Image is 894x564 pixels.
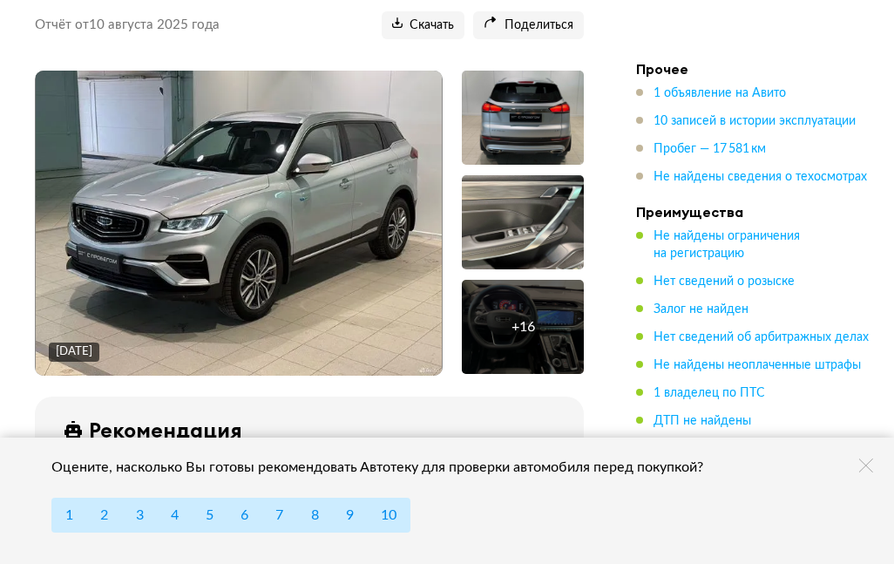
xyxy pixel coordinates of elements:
span: 8 [311,508,319,522]
span: 7 [275,508,283,522]
span: Нет сведений об арбитражных делах [654,331,869,343]
button: 3 [121,498,157,533]
span: 9 [346,508,354,522]
span: 1 [65,508,73,522]
span: Скачать [392,17,454,34]
button: 5 [192,498,227,533]
button: 1 [51,498,87,533]
span: Не найдены ограничения на регистрацию [654,230,800,260]
button: 7 [261,498,297,533]
span: Поделиться [484,17,573,34]
span: Пробег — 17 581 км [654,143,766,155]
button: 6 [227,498,262,533]
button: 8 [296,498,332,533]
button: 4 [157,498,193,533]
button: Поделиться [473,11,584,39]
button: 9 [332,498,368,533]
button: 10 [367,498,410,533]
span: 4 [171,508,179,522]
span: 6 [240,508,248,522]
span: ДТП не найдены [654,415,751,427]
button: 2 [86,498,122,533]
span: Не найдены сведения о техосмотрах [654,171,867,183]
span: Залог не найден [654,303,748,316]
span: 1 объявление на Авито [654,87,786,99]
span: 5 [206,508,213,522]
p: Отчёт от 10 августа 2025 года [35,17,220,34]
span: Не найдены неоплаченные штрафы [654,359,861,371]
div: + 16 [511,318,535,336]
span: 10 записей в истории эксплуатации [654,115,856,127]
h4: Прочее [636,60,880,78]
button: Скачать [382,11,464,39]
span: 3 [136,508,144,522]
span: Нет сведений о розыске [654,275,795,288]
span: 1 владелец по ПТС [654,387,765,399]
div: Рекомендация [89,418,242,442]
span: 2 [100,508,108,522]
div: Оцените, насколько Вы готовы рекомендовать Автотеку для проверки автомобиля перед покупкой? [51,459,727,476]
img: Main car [36,71,443,376]
span: 10 [381,508,396,522]
div: [DATE] [56,344,92,360]
h4: Преимущества [636,203,880,221]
